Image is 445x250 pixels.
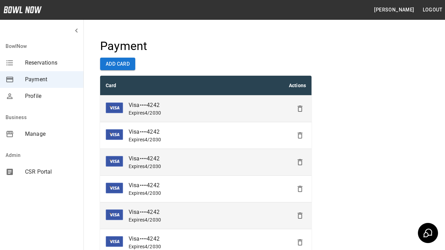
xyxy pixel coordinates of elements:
p: Visa •••• 4242 [129,128,243,136]
button: Delete [294,103,306,115]
span: Profile [25,92,78,100]
img: card [106,209,123,220]
span: Payment [25,75,78,84]
th: Actions [249,76,311,95]
button: Delete [294,236,306,248]
p: Expires 4 / 2030 [129,136,243,143]
h4: Payment [100,39,311,53]
button: Logout [420,3,445,16]
p: Expires 4 / 2030 [129,216,243,223]
span: CSR Portal [25,168,78,176]
button: Delete [294,183,306,195]
p: Expires 4 / 2030 [129,109,243,116]
p: Expires 4 / 2030 [129,190,243,197]
button: Delete [294,156,306,168]
p: Visa •••• 4242 [129,155,243,163]
p: Visa •••• 4242 [129,181,243,190]
p: Expires 4 / 2030 [129,163,243,170]
img: card [106,129,123,140]
p: Expires 4 / 2030 [129,243,243,250]
th: Card [100,76,249,95]
img: card [106,102,123,113]
button: Delete [294,130,306,141]
img: card [106,183,123,193]
img: logo [3,6,42,13]
button: Delete [294,210,306,222]
button: [PERSON_NAME] [371,3,417,16]
img: card [106,156,123,167]
p: Visa •••• 4242 [129,101,243,109]
img: card [106,236,123,247]
span: Reservations [25,59,78,67]
p: Visa •••• 4242 [129,208,243,216]
span: Manage [25,130,78,138]
p: Visa •••• 4242 [129,235,243,243]
button: Add Card [100,58,135,70]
